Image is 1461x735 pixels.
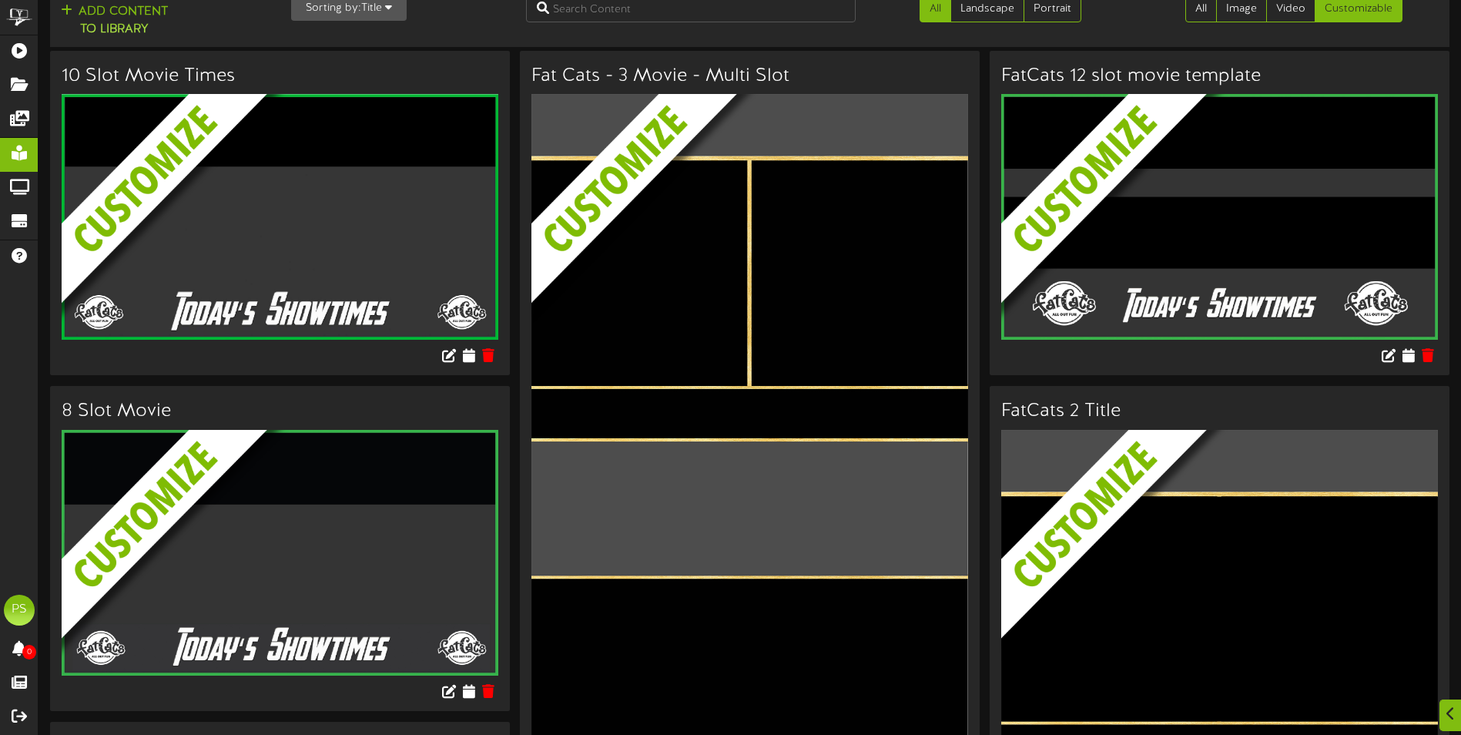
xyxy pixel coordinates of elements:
[4,595,35,626] div: PS
[531,94,991,400] img: customize_overlay-33eb2c126fd3cb1579feece5bc878b72.png
[22,645,36,659] span: 0
[1001,94,1461,400] img: customize_overlay-33eb2c126fd3cb1579feece5bc878b72.png
[531,66,968,86] h3: Fat Cats - 3 Movie - Multi Slot
[1001,401,1438,421] h3: FatCats 2 Title
[62,94,521,400] img: customize_overlay-33eb2c126fd3cb1579feece5bc878b72.png
[56,2,173,39] button: Add Contentto Library
[62,66,498,86] h3: 10 Slot Movie Times
[1001,66,1438,86] h3: FatCats 12 slot movie template
[62,401,498,421] h3: 8 Slot Movie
